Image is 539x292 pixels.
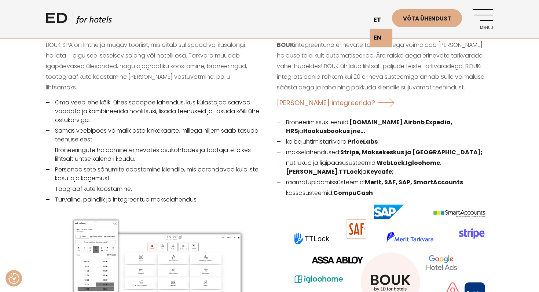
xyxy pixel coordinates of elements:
span: Menüü [473,26,493,30]
li: Samas veebipoes võimalik osta kinkekaarte, millega hiljem saab tasuda teenuse eest. [46,126,262,144]
button: Nõusolekueelistused [8,273,19,284]
li: Broneerimissüsteemid: , , ja [277,118,493,136]
img: Revisit consent button [8,273,19,284]
li: makselahendused: [277,148,493,157]
a: et [370,11,392,29]
li: Personaalsete sõnumite edastamine kliendile, mis parandavad külaliste kasutaja kogemust. [46,165,262,183]
li: Töögraafikute koostamine. [46,185,262,193]
strong: BOUK [277,41,294,49]
strong: Hookusbookus jne… [303,127,365,135]
li: Broneeringute haldamine erinevates asukohtades ja töötajate lõikes lihtsalt ühtse kalendri kaudu. [46,146,262,163]
strong: Merit, SAF, SAP, SmartAccounts [365,178,463,186]
li: käibejuhtimistarkvara: ; [277,137,493,146]
strong: [DOMAIN_NAME] [349,118,403,126]
strong: CompuCash [333,189,373,197]
strong: Expedia, HRS [286,118,452,135]
strong: Keycafe; [366,167,394,176]
a: ED HOTELS [46,11,112,29]
strong: Stripe, Maksekeskus ja [GEOGRAPHIC_DATA]; [340,148,483,156]
strong: [PERSON_NAME] [286,167,338,176]
strong: WebLock [377,159,405,167]
li: Oma veebilehe kõik-ühes spaapoe lahendus, kus külastajad saavad vaadata ja kombineerida hoolitsus... [46,98,262,125]
li: Turvaline, paindlik ja integreeritud makselahendus. [46,195,262,204]
li: nutilukud ja ligipääsusüsteemid: , , , ja [277,159,493,176]
strong: Airbnb [404,118,425,126]
a: Menüü [473,9,493,29]
strong: Igloohome [406,159,440,167]
a: [PERSON_NAME] integreerida? [277,93,401,112]
a: EN [370,29,392,47]
a: Võta ühendust [392,9,462,27]
p: integreerituna erinevate tarkvaradega võimaldab [PERSON_NAME] halduse täielikult automatiseerida.... [277,40,493,112]
strong: TTLock [339,167,361,176]
li: raamatupidamissüsteemid: [277,178,493,187]
p: BOUK SPA on lihtne ja mugav tööriist, mis aitab sul spaad või ilusalongi hallata – olgu see isese... [46,40,262,93]
strong: PriceLabs [348,137,378,146]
